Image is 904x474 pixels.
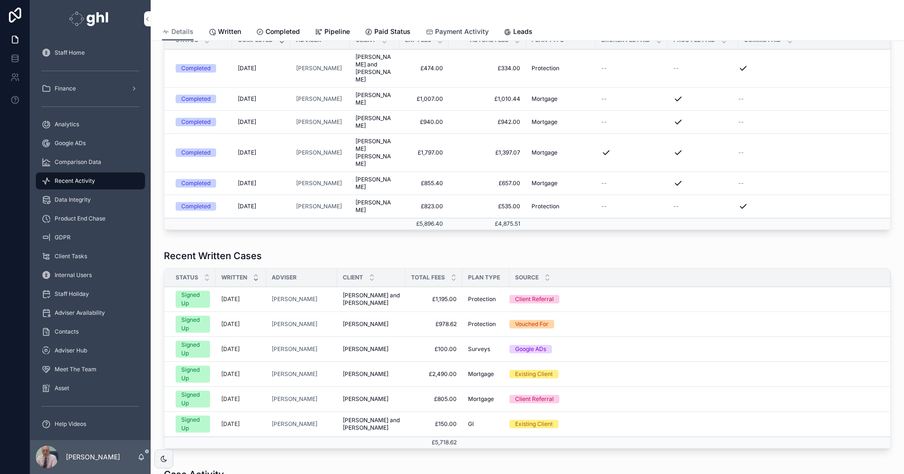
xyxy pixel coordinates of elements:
[238,118,285,126] a: [DATE]
[405,118,443,126] span: £940.00
[296,118,342,126] a: [PERSON_NAME]
[509,295,879,303] a: Client Referral
[738,149,879,156] a: --
[296,95,344,103] a: [PERSON_NAME]
[343,320,400,328] a: [PERSON_NAME]
[411,420,457,428] a: £150.00
[36,323,145,340] a: Contacts
[171,27,194,36] span: Details
[36,229,145,246] a: GDPR
[468,295,496,303] span: Protection
[238,95,256,103] span: [DATE]
[468,295,504,303] a: Protection
[296,118,344,126] a: [PERSON_NAME]
[468,345,490,353] span: Surveys
[176,179,226,188] a: Completed
[181,316,204,333] div: Signed Up
[272,274,297,281] span: Adviser
[238,65,285,72] a: [DATE]
[221,295,260,303] a: [DATE]
[238,65,256,72] span: [DATE]
[176,366,210,383] a: Signed Up
[405,95,443,103] span: £1,007.00
[738,180,744,187] span: --
[218,27,241,36] span: Written
[515,345,546,353] div: Google ADs
[296,203,342,210] a: [PERSON_NAME]
[272,420,317,428] span: [PERSON_NAME]
[355,176,394,191] a: [PERSON_NAME]
[36,154,145,171] a: Comparison Data
[411,370,457,378] a: £2,490.00
[405,65,443,72] a: £474.00
[411,345,457,353] a: £100.00
[176,416,210,433] a: Signed Up
[343,345,400,353] a: [PERSON_NAME]
[454,203,520,210] a: £535.00
[36,116,145,133] a: Analytics
[454,65,520,72] span: £334.00
[509,320,879,328] a: Vouched For
[532,65,590,72] a: Protection
[532,203,590,210] a: Protection
[55,384,69,392] span: Asset
[181,291,204,308] div: Signed Up
[176,202,226,211] a: Completed
[176,64,226,73] a: Completed
[343,292,400,307] a: [PERSON_NAME] and [PERSON_NAME]
[181,341,204,358] div: Signed Up
[176,148,226,157] a: Completed
[296,180,344,187] a: [PERSON_NAME]
[55,49,85,57] span: Staff Home
[411,320,457,328] a: £978.62
[238,203,285,210] a: [DATE]
[532,180,590,187] a: Mortgage
[532,180,557,187] span: Mortgage
[532,149,557,156] span: Mortgage
[532,95,557,103] span: Mortgage
[181,366,204,383] div: Signed Up
[343,370,388,378] span: [PERSON_NAME]
[176,391,210,408] a: Signed Up
[55,271,92,279] span: Internal Users
[36,267,145,284] a: Internal Users
[272,345,331,353] a: [PERSON_NAME]
[221,420,260,428] a: [DATE]
[673,203,679,210] span: --
[181,95,210,103] div: Completed
[601,203,662,210] a: --
[176,316,210,333] a: Signed Up
[601,180,662,187] a: --
[532,95,590,103] a: Mortgage
[515,420,553,428] div: Existing Client
[181,148,210,157] div: Completed
[36,172,145,189] a: Recent Activity
[238,180,285,187] a: [DATE]
[454,180,520,187] span: £657.00
[296,65,342,72] a: [PERSON_NAME]
[36,342,145,359] a: Adviser Hub
[601,180,607,187] span: --
[36,286,145,302] a: Staff Holiday
[411,295,457,303] a: £1,195.00
[454,118,520,126] a: £942.00
[36,80,145,97] a: Finance
[673,65,679,72] span: --
[221,420,240,428] p: [DATE]
[272,395,317,403] a: [PERSON_NAME]
[343,345,388,353] span: [PERSON_NAME]
[468,345,504,353] a: Surveys
[509,370,879,378] a: Existing Client
[355,138,394,168] a: [PERSON_NAME] [PERSON_NAME]
[296,180,342,187] span: [PERSON_NAME]
[272,345,317,353] a: [PERSON_NAME]
[296,95,342,103] a: [PERSON_NAME]
[55,309,105,317] span: Adviser Availability
[221,320,260,328] a: [DATE]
